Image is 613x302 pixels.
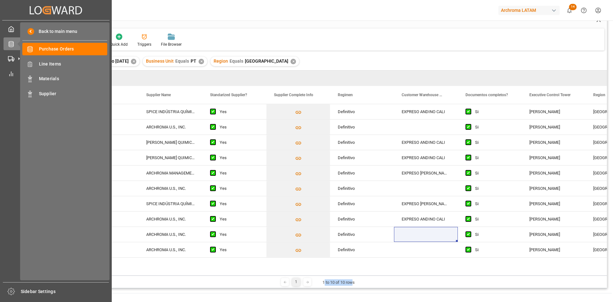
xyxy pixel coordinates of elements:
span: [DATE] to [DATE] [96,58,129,64]
div: ARCHROMA U.S., INC. [139,120,202,135]
a: My Reports [4,67,108,80]
div: Definitivo [338,135,386,150]
div: Quick Add [110,42,128,47]
span: Sidebar Settings [21,288,109,295]
div: [PERSON_NAME] [529,243,578,257]
div: SPICE INDÚSTRIA QUÍMICA LTDA. [139,196,202,211]
span: Equals [175,58,189,64]
div: Si [475,105,514,119]
div: Si [475,212,514,227]
div: EXPRESO [PERSON_NAME] [GEOGRAPHIC_DATA] [394,166,458,181]
div: Definitivo [338,243,386,257]
div: [PERSON_NAME] [529,135,578,150]
span: Back to main menu [34,28,77,35]
span: Executive Control Tower [529,93,571,97]
a: Purchase Orders [22,43,107,55]
div: EXPRESO ANDINO CALI [394,104,458,119]
span: Supplier Complete Info [274,93,313,97]
div: Definitivo [338,227,386,242]
a: Materials [22,73,107,85]
div: Definitivo [338,105,386,119]
div: Si [475,227,514,242]
div: Si [475,135,514,150]
div: File Browser [161,42,182,47]
span: Regimen [338,93,353,97]
div: [PERSON_NAME] [529,227,578,242]
div: Yes [220,243,259,257]
div: ARCHROMA U.S., INC. [139,227,202,242]
div: [PERSON_NAME] [529,151,578,165]
div: [PERSON_NAME] QUIMICA DO BRASIL LTDA [139,150,202,165]
div: Archroma LATAM [498,6,560,15]
div: Definitivo [338,151,386,165]
div: ✕ [291,59,296,64]
span: Equals [230,58,243,64]
div: ARCHROMA U.S., INC. [139,181,202,196]
div: [PERSON_NAME] [529,105,578,119]
span: PT [191,58,196,64]
div: ✕ [131,59,136,64]
div: [PERSON_NAME] [529,166,578,181]
span: Purchase Orders [39,46,108,52]
span: Supplier [39,90,108,97]
div: Si [475,197,514,211]
div: Definitivo [338,181,386,196]
div: ARCHROMA U.S., INC. [139,212,202,227]
div: [PERSON_NAME] [529,197,578,211]
div: Yes [220,120,259,135]
div: EXPRESO ANDINO CALI [394,150,458,165]
a: Supplier [22,87,107,100]
span: Business Unit [146,58,174,64]
div: [PERSON_NAME] QUIMICA DO BRASIL LTDA [139,135,202,150]
div: 1 to 10 of 10 rows [322,279,355,286]
span: Region [214,58,228,64]
span: Materials [39,75,108,82]
div: ARCHROMA MANAGEMENT GMBH [139,166,202,181]
span: 14 [569,4,577,10]
span: Line Items [39,61,108,67]
div: SPICE INDÚSTRIA QUÍMICA LTDA. [139,104,202,119]
span: Customer Warehouse Name [402,93,444,97]
span: Standarized Supplier? [210,93,247,97]
div: Yes [220,197,259,211]
div: EXPRESO ANDINO CALI [394,212,458,227]
div: Yes [220,166,259,181]
div: ✕ [199,59,204,64]
div: Definitivo [338,120,386,135]
button: show 14 new notifications [562,3,577,18]
span: Supplier Name [146,93,171,97]
button: Help Center [577,3,591,18]
div: Si [475,151,514,165]
div: 1 [292,278,300,286]
span: Documentos completos? [465,93,508,97]
div: [PERSON_NAME] [529,212,578,227]
div: [PERSON_NAME] [529,181,578,196]
div: Si [475,120,514,135]
a: Line Items [22,58,107,70]
div: Definitivo [338,212,386,227]
div: Si [475,181,514,196]
div: Definitivo [338,197,386,211]
div: Yes [220,181,259,196]
button: Archroma LATAM [498,4,562,16]
span: [GEOGRAPHIC_DATA] [245,58,288,64]
div: Yes [220,227,259,242]
div: Triggers [137,42,151,47]
div: Si [475,166,514,181]
div: Yes [220,151,259,165]
div: Si [475,243,514,257]
a: My Cockpit [4,23,108,35]
div: [PERSON_NAME] [529,120,578,135]
div: Yes [220,105,259,119]
div: Yes [220,212,259,227]
div: Definitivo [338,166,386,181]
span: Region [593,93,605,97]
div: ARCHROMA U.S., INC. [139,242,202,257]
div: Yes [220,135,259,150]
div: EXPRESO ANDINO CALI [394,135,458,150]
div: EXPRESO [PERSON_NAME] [GEOGRAPHIC_DATA] [394,196,458,211]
